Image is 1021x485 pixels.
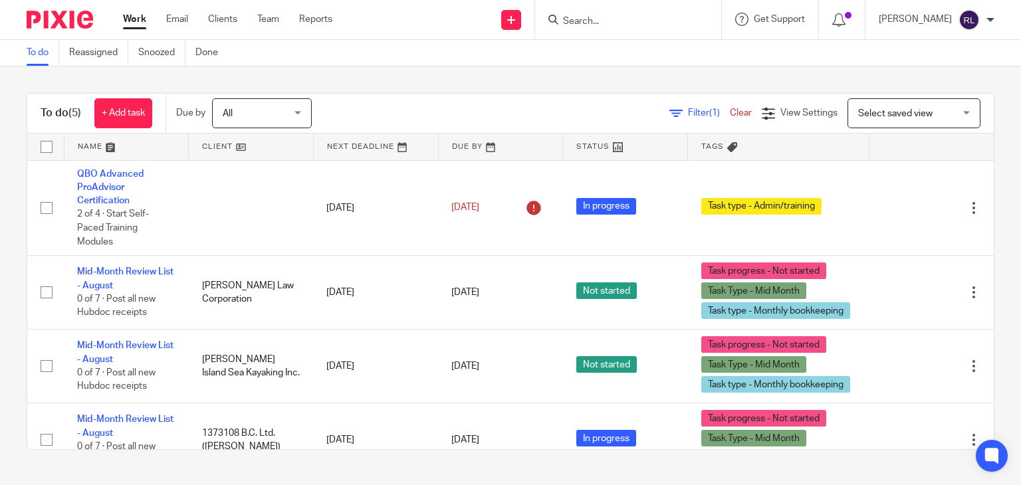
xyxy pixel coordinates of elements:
span: In progress [576,430,636,446]
span: (5) [68,108,81,118]
td: [PERSON_NAME] Island Sea Kayaking Inc. [189,330,314,403]
td: [PERSON_NAME] Law Corporation [189,256,314,330]
span: Task Type - Mid Month [701,356,806,373]
span: [DATE] [451,435,479,444]
td: 1373108 B.C. Ltd. ([PERSON_NAME]) [189,403,314,477]
span: 2 of 4 · Start Self-Paced Training Modules [77,210,149,246]
a: QBO Advanced ProAdvisor Certification [77,169,144,206]
span: Task progress - Not started [701,336,826,353]
p: [PERSON_NAME] [879,13,952,26]
span: Filter [688,108,730,118]
span: [DATE] [451,288,479,297]
span: Select saved view [858,109,933,118]
a: To do [27,40,59,66]
a: Work [123,13,146,26]
td: [DATE] [313,256,438,330]
span: Task Type - Mid Month [701,430,806,446]
img: Pixie [27,11,93,29]
span: Not started [576,356,637,373]
a: Done [195,40,228,66]
td: [DATE] [313,330,438,403]
a: Mid-Month Review List - August [77,415,173,437]
h1: To do [41,106,81,120]
a: Mid-Month Review List - August [77,341,173,363]
span: Not started [576,282,637,299]
span: [DATE] [451,361,479,371]
span: 0 of 7 · Post all new Hubdoc receipts [77,294,156,318]
span: Task Type - Mid Month [701,282,806,299]
input: Search [562,16,681,28]
a: Clients [208,13,237,26]
span: Get Support [754,15,805,24]
span: (1) [709,108,720,118]
span: Task type - Monthly bookkeeping [701,302,850,319]
span: Task type - Admin/training [701,198,822,215]
td: [DATE] [313,160,438,256]
a: Mid-Month Review List - August [77,267,173,290]
a: + Add task [94,98,152,128]
img: svg%3E [959,9,980,31]
a: Clear [730,108,752,118]
td: [DATE] [313,403,438,477]
a: Reassigned [69,40,128,66]
a: Team [257,13,279,26]
span: 0 of 7 · Post all new Hubdoc receipts [77,442,156,465]
span: [DATE] [451,203,479,213]
a: Reports [299,13,332,26]
p: Due by [176,106,205,120]
span: 0 of 7 · Post all new Hubdoc receipts [77,368,156,391]
span: In progress [576,198,636,215]
span: Task type - Monthly bookkeeping [701,376,850,393]
a: Snoozed [138,40,185,66]
a: Email [166,13,188,26]
span: All [223,109,233,118]
span: Task progress - Not started [701,262,826,279]
span: Task progress - Not started [701,410,826,427]
span: Tags [701,143,724,150]
span: View Settings [780,108,838,118]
